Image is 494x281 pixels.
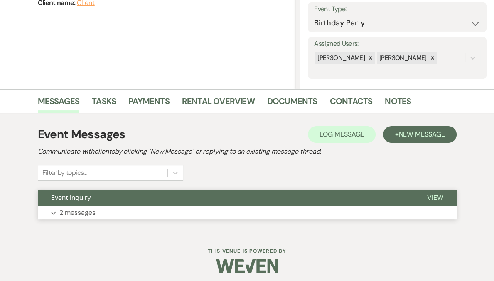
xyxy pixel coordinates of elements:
[414,190,457,206] button: View
[267,94,317,113] a: Documents
[59,207,96,218] p: 2 messages
[320,130,364,139] span: Log Message
[377,52,428,64] div: [PERSON_NAME]
[314,3,480,15] label: Event Type:
[315,52,366,64] div: [PERSON_NAME]
[308,126,376,143] button: Log Message
[427,193,443,202] span: View
[216,251,278,281] img: Weven Logo
[38,206,457,220] button: 2 messages
[42,168,87,178] div: Filter by topics...
[92,94,116,113] a: Tasks
[38,126,125,143] h1: Event Messages
[383,126,456,143] button: +New Message
[38,94,80,113] a: Messages
[385,94,411,113] a: Notes
[398,130,445,139] span: New Message
[128,94,170,113] a: Payments
[314,38,480,50] label: Assigned Users:
[38,190,414,206] button: Event Inquiry
[38,147,457,157] h2: Communicate with clients by clicking "New Message" or replying to an existing message thread.
[182,94,255,113] a: Rental Overview
[51,193,91,202] span: Event Inquiry
[330,94,373,113] a: Contacts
